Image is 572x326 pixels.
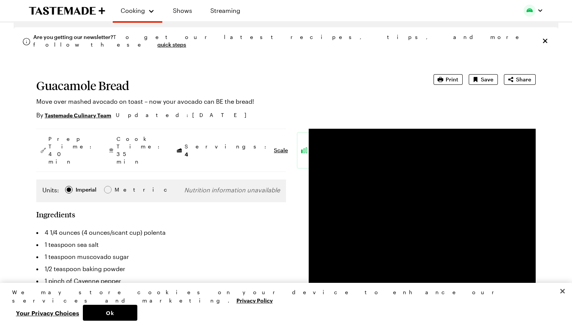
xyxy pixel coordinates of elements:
[121,7,145,14] span: Cooking
[33,33,535,48] div: To get our latest recipes, tips, and more follow these
[157,41,186,48] a: quick steps
[554,283,571,299] button: Close
[36,111,111,120] p: By
[36,275,286,287] li: 1 pinch of Cayenne pepper
[29,6,105,15] a: To Tastemade Home Page
[36,263,286,275] li: 1/2 teaspoon baking powder
[42,186,131,196] div: Imperial Metric
[76,186,97,194] span: Imperial
[481,76,493,83] span: Save
[12,288,553,305] div: We may store cookies on your device to enhance our services and marketing.
[36,79,412,92] h1: Guacamole Bread
[274,147,288,154] button: Scale
[434,74,463,85] button: Print
[42,186,59,195] label: Units:
[524,5,536,17] img: Profile picture
[36,210,75,219] h2: Ingredients
[36,226,286,239] li: 4 1/4 ounces (4 ounces/scant cup) polenta
[12,305,83,321] button: Your Privacy Choices
[236,296,273,304] a: More information about your privacy, opens in a new tab
[469,74,498,85] button: Save recipe
[36,97,412,106] p: Move over mashed avocado on toast – now your avocado can BE the bread!
[184,186,280,193] span: Nutrition information unavailable
[446,76,458,83] span: Print
[185,143,270,158] span: Servings:
[12,288,553,321] div: Privacy
[48,135,95,165] span: Prep Time: 40 min
[516,76,531,83] span: Share
[524,5,543,17] button: Profile picture
[14,27,558,55] div: info alert
[33,34,113,40] span: Are you getting our newsletter?
[36,251,286,263] li: 1 teaspoon muscovado sugar
[115,186,131,194] div: Metric
[36,239,286,251] li: 1 teaspoon sea salt
[83,305,137,321] button: Ok
[504,74,536,85] button: Share
[115,186,131,194] span: Metric
[117,135,163,165] span: Cook Time: 35 min
[116,111,254,119] span: Updated : [DATE]
[185,150,188,158] span: 4
[45,111,111,119] a: Tastemade Culinary Team
[120,3,155,18] button: Cooking
[541,37,549,45] button: Close info alert
[76,186,96,194] div: Imperial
